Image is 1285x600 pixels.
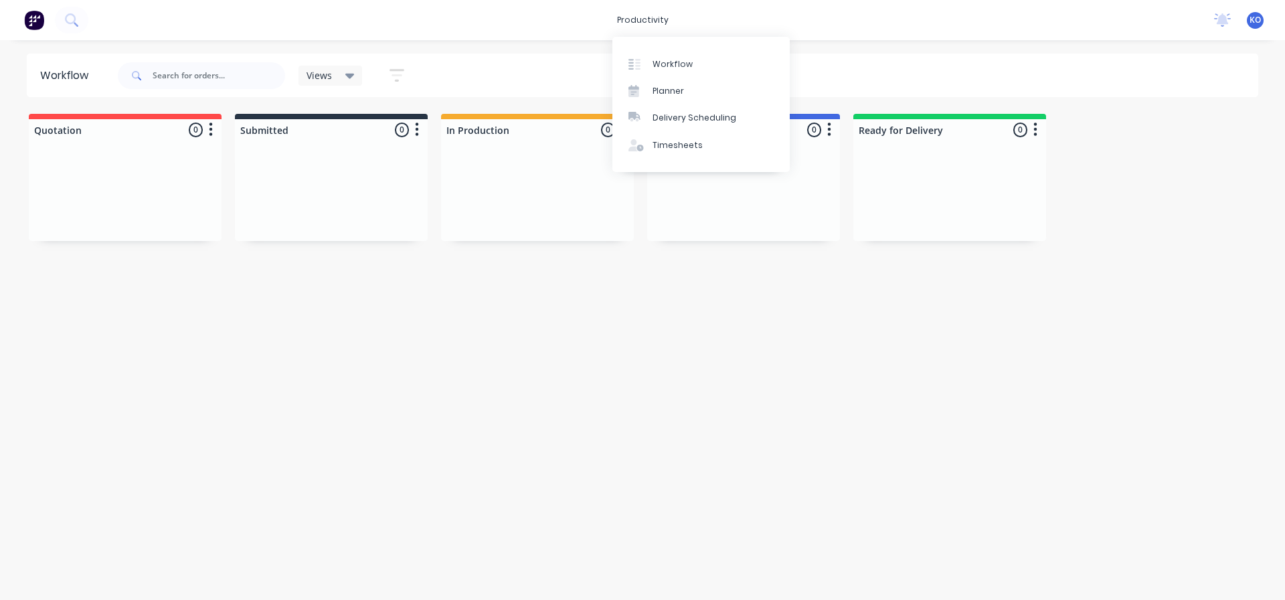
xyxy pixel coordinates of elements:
input: Search for orders... [153,62,285,89]
div: Workflow [653,58,693,70]
div: productivity [610,10,675,30]
div: Timesheets [653,139,703,151]
div: Delivery Scheduling [653,112,736,124]
span: Views [307,68,332,82]
img: Factory [24,10,44,30]
span: KO [1250,14,1261,26]
div: Workflow [40,68,95,84]
a: Workflow [612,50,790,77]
a: Delivery Scheduling [612,104,790,131]
div: Planner [653,85,684,97]
a: Planner [612,78,790,104]
a: Timesheets [612,132,790,159]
